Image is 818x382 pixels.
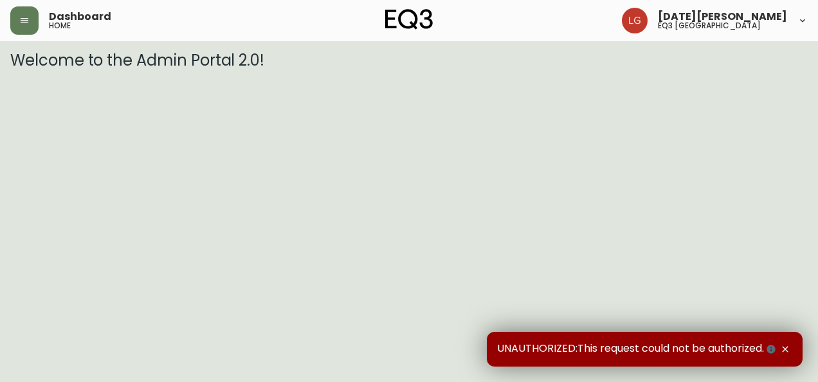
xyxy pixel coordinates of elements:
img: 2638f148bab13be18035375ceda1d187 [622,8,648,33]
h5: home [49,22,71,30]
span: UNAUTHORIZED:This request could not be authorized. [497,342,778,356]
img: logo [385,9,433,30]
h3: Welcome to the Admin Portal 2.0! [10,51,808,69]
span: Dashboard [49,12,111,22]
h5: eq3 [GEOGRAPHIC_DATA] [658,22,761,30]
span: [DATE][PERSON_NAME] [658,12,787,22]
